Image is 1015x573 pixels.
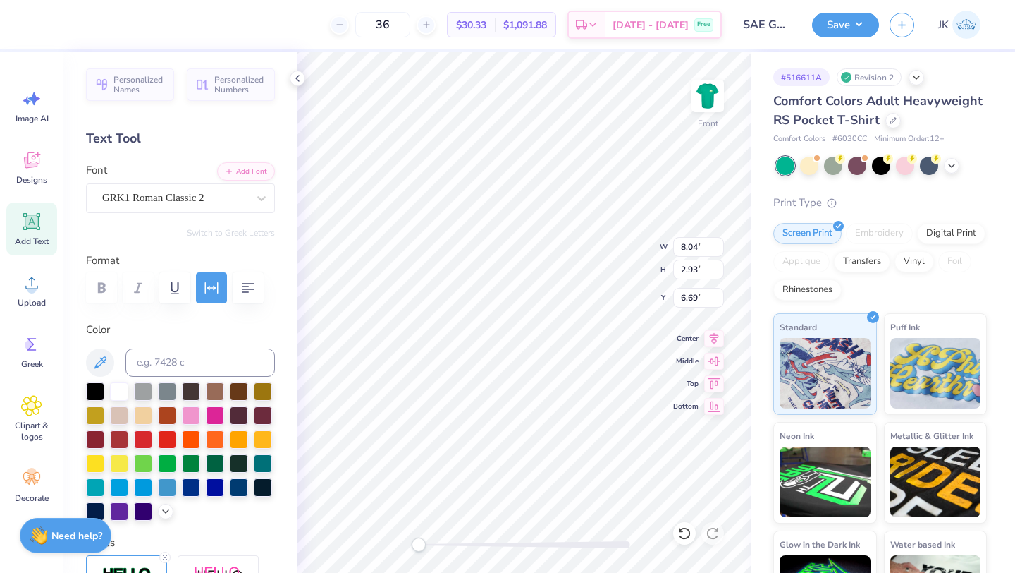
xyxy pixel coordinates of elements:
img: Metallic & Glitter Ink [890,447,981,517]
span: Top [673,378,699,390]
div: Vinyl [894,251,934,272]
span: Decorate [15,493,49,504]
img: Puff Ink [890,338,981,409]
span: Middle [673,356,699,367]
div: Transfers [834,251,890,272]
span: Greek [21,358,43,370]
span: $1,091.88 [503,18,547,32]
span: Center [673,333,699,344]
span: Upload [18,297,46,308]
span: Bottom [673,401,699,412]
span: Neon Ink [780,428,814,443]
div: Revision 2 [837,68,902,86]
span: # 6030CC [832,133,867,145]
span: Personalized Names [113,75,166,95]
span: Minimum Order: 12 + [874,133,945,145]
img: Neon Ink [780,447,871,517]
div: Embroidery [846,223,913,244]
input: – – [355,12,410,37]
div: Front [698,117,718,130]
div: Accessibility label [412,538,426,552]
img: Standard [780,338,871,409]
span: Add Text [15,236,49,247]
strong: Need help? [51,529,102,543]
label: Font [86,162,107,179]
button: Switch to Greek Letters [187,227,275,239]
div: Foil [938,251,971,272]
input: Untitled Design [732,11,801,39]
span: Standard [780,320,817,334]
img: Front [694,82,722,110]
span: Metallic & Glitter Ink [890,428,973,443]
button: Personalized Numbers [187,68,275,101]
button: Add Font [217,162,275,181]
button: Save [812,13,879,37]
span: Comfort Colors [773,133,825,145]
div: Applique [773,251,830,272]
span: Comfort Colors Adult Heavyweight RS Pocket T-Shirt [773,92,983,128]
input: e.g. 7428 c [125,349,275,377]
div: Print Type [773,195,987,211]
label: Format [86,253,275,269]
span: Free [697,20,710,30]
div: Rhinestones [773,279,842,301]
div: Digital Print [917,223,985,244]
span: [DATE] - [DATE] [613,18,689,32]
span: Puff Ink [890,320,920,334]
div: Screen Print [773,223,842,244]
button: Personalized Names [86,68,174,101]
img: Joshua Kelley [952,11,980,39]
span: Water based Ink [890,537,955,552]
span: $30.33 [456,18,486,32]
span: Glow in the Dark Ink [780,537,860,552]
span: JK [938,17,949,33]
a: JK [932,11,987,39]
span: Clipart & logos [8,420,55,442]
span: Image AI [16,113,49,124]
label: Color [86,322,275,338]
div: Text Tool [86,129,275,148]
span: Personalized Numbers [214,75,266,95]
span: Designs [16,174,47,186]
div: # 516611A [773,68,830,86]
